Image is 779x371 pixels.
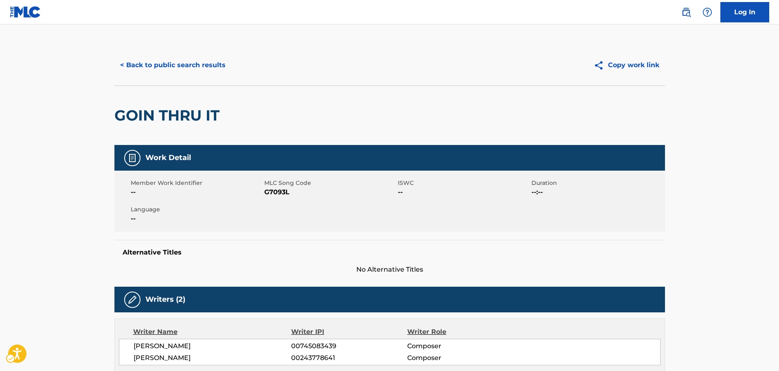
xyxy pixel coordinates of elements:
[291,327,407,337] div: Writer IPI
[407,327,513,337] div: Writer Role
[127,153,137,163] img: Work Detail
[291,341,407,351] span: 00745083439
[720,2,769,22] a: Log In
[131,187,262,197] span: --
[681,7,691,17] img: search
[702,7,712,17] img: help
[145,295,185,304] h5: Writers (2)
[127,295,137,305] img: Writers
[145,153,191,162] h5: Work Detail
[134,341,292,351] span: [PERSON_NAME]
[114,106,224,125] h2: GOIN THRU IT
[134,353,292,363] span: [PERSON_NAME]
[114,55,231,75] button: < Back to public search results
[131,179,262,187] span: Member Work Identifier
[264,179,396,187] span: MLC Song Code
[398,187,529,197] span: --
[131,205,262,214] span: Language
[264,187,396,197] span: G7093L
[756,244,779,310] iframe: Iframe | Resource Center
[398,179,529,187] span: ISWC
[407,341,513,351] span: Composer
[531,187,663,197] span: --:--
[133,327,292,337] div: Writer Name
[291,353,407,363] span: 00243778641
[10,6,41,18] img: MLC Logo
[588,55,665,75] button: Copy work link
[123,248,657,257] h5: Alternative Titles
[531,179,663,187] span: Duration
[131,214,262,224] span: --
[407,353,513,363] span: Composer
[594,60,608,70] img: Copy work link
[114,265,665,274] span: No Alternative Titles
